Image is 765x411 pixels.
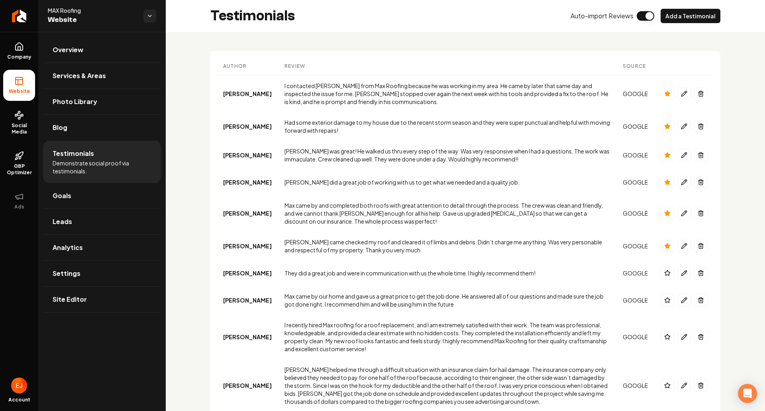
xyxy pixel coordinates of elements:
div: Max came by and completed both roofs with great attention to detail through the process. The crew... [284,201,610,225]
button: Open user button [11,378,27,393]
div: [PERSON_NAME] [223,333,272,341]
div: Max came by our home and gave us a great price to get the job done. He answered all of our questi... [284,292,610,308]
h2: Testimonials [210,8,295,24]
span: Testimonials [53,149,94,158]
span: Auto-import Reviews [571,11,634,21]
span: Demonstrate social proof via testimonials. [53,159,151,175]
a: Services & Areas [43,63,161,88]
div: GOOGLE [623,90,648,98]
div: GOOGLE [623,242,648,250]
a: Overview [43,37,161,63]
div: GOOGLE [623,333,648,341]
th: Source [616,57,654,75]
span: MAX Roofing [48,6,137,14]
span: Photo Library [53,97,97,106]
div: [PERSON_NAME] was great! He walked us thru every step of the way. Was very responsive when I had ... [284,147,610,163]
div: [PERSON_NAME] [223,382,272,389]
div: They did a great job and were in communication with us the whole time. I highly recommend them! [284,269,610,277]
div: [PERSON_NAME] [223,242,272,250]
th: Review [278,57,616,75]
a: Blog [43,115,161,140]
div: I recently hired Max roofing for a roof replacement, and I am extremely satisfied with their work... [284,321,610,353]
a: GBP Optimizer [3,145,35,182]
div: [PERSON_NAME] [223,209,272,217]
button: Add a Testimonial [661,9,720,23]
a: Company [3,35,35,67]
a: Goals [43,183,161,208]
th: Author [217,57,278,75]
div: GOOGLE [623,122,648,130]
span: Leads [53,217,72,226]
span: Analytics [53,243,83,252]
div: GOOGLE [623,151,648,159]
div: [PERSON_NAME] [223,269,272,277]
div: [PERSON_NAME] [223,151,272,159]
span: Account [8,397,30,403]
div: Open Intercom Messenger [738,384,757,403]
div: Had some exterior damage to my house due to the recent storm season and they were super punctual ... [284,118,610,134]
img: Rebolt Logo [12,10,27,22]
span: Settings [53,269,80,278]
div: I contacted [PERSON_NAME] from Max Roofing because he was working in my area. He came by later th... [284,82,610,106]
a: Analytics [43,235,161,260]
span: Website [6,88,33,94]
a: Photo Library [43,89,161,114]
a: Leads [43,209,161,234]
div: [PERSON_NAME] [223,122,272,130]
span: GBP Optimizer [3,163,35,176]
div: [PERSON_NAME] [223,90,272,98]
div: GOOGLE [623,269,648,277]
div: [PERSON_NAME] [223,178,272,186]
div: GOOGLE [623,296,648,304]
a: Settings [43,261,161,286]
div: [PERSON_NAME] [223,296,272,304]
span: Company [4,54,35,60]
img: Eduard Joers [11,378,27,393]
button: Ads [3,185,35,216]
div: GOOGLE [623,209,648,217]
span: Overview [53,45,83,55]
div: [PERSON_NAME] helped me through a difficult situation with an insurance claim for hail damage. Th... [284,366,610,405]
div: [PERSON_NAME] did a great job of working with us to get what we needed and a quality job. [284,178,610,186]
div: GOOGLE [623,178,648,186]
div: GOOGLE [623,382,648,389]
span: Social Media [3,122,35,135]
span: Goals [53,191,71,201]
a: Site Editor [43,287,161,312]
span: Site Editor [53,295,87,304]
span: Services & Areas [53,71,106,81]
div: [PERSON_NAME] came checked my roof and cleared it of limbs and debris. Didn’t charge me anything.... [284,238,610,254]
span: Ads [11,204,27,210]
span: Blog [53,123,67,132]
a: Social Media [3,104,35,142]
span: Website [48,14,137,26]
